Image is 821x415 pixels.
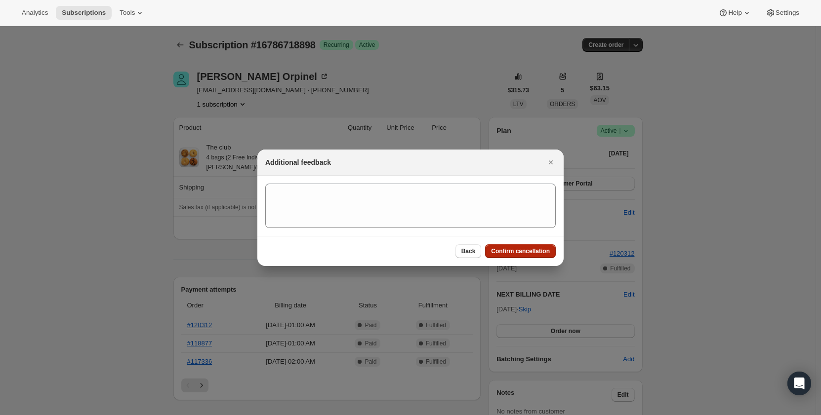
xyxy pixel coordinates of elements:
span: Analytics [22,9,48,17]
span: Help [728,9,741,17]
button: Help [712,6,757,20]
button: Back [455,244,482,258]
span: Settings [776,9,799,17]
span: Back [461,247,476,255]
button: Close [544,155,558,169]
span: Subscriptions [62,9,106,17]
div: Open Intercom Messenger [787,372,811,395]
h2: Additional feedback [265,157,331,167]
span: Tools [120,9,135,17]
span: Confirm cancellation [491,247,550,255]
button: Analytics [16,6,54,20]
button: Settings [760,6,805,20]
button: Tools [114,6,151,20]
button: Subscriptions [56,6,112,20]
button: Confirm cancellation [485,244,556,258]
